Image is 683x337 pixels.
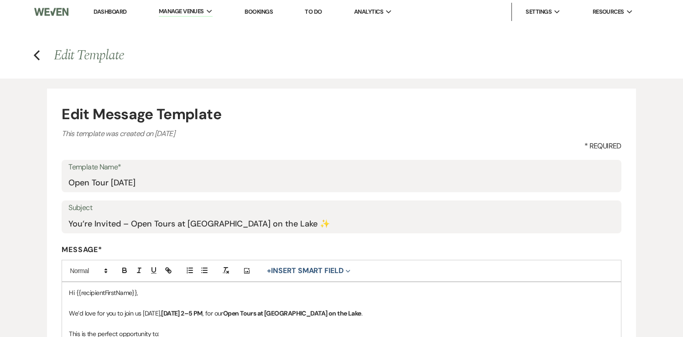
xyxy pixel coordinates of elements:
[267,267,271,274] span: +
[54,45,124,66] span: Edit Template
[34,2,68,21] img: Weven Logo
[161,309,203,317] strong: [DATE] 2–5 PM
[68,161,614,174] label: Template Name*
[305,8,322,16] a: To Do
[69,308,614,318] p: We’d love for you to join us [DATE], , for our .
[354,7,383,16] span: Analytics
[159,7,204,16] span: Manage Venues
[62,103,621,125] h4: Edit Message Template
[264,265,353,276] button: Insert Smart Field
[94,8,126,16] a: Dashboard
[68,201,614,215] label: Subject
[62,128,621,140] p: This template was created on [DATE]
[584,141,621,152] span: * Required
[62,245,621,254] label: Message*
[593,7,624,16] span: Resources
[526,7,552,16] span: Settings
[245,8,273,16] a: Bookings
[223,309,361,317] strong: Open Tours at [GEOGRAPHIC_DATA] on the Lake
[69,288,614,298] p: Hi {{recipientFirstName}},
